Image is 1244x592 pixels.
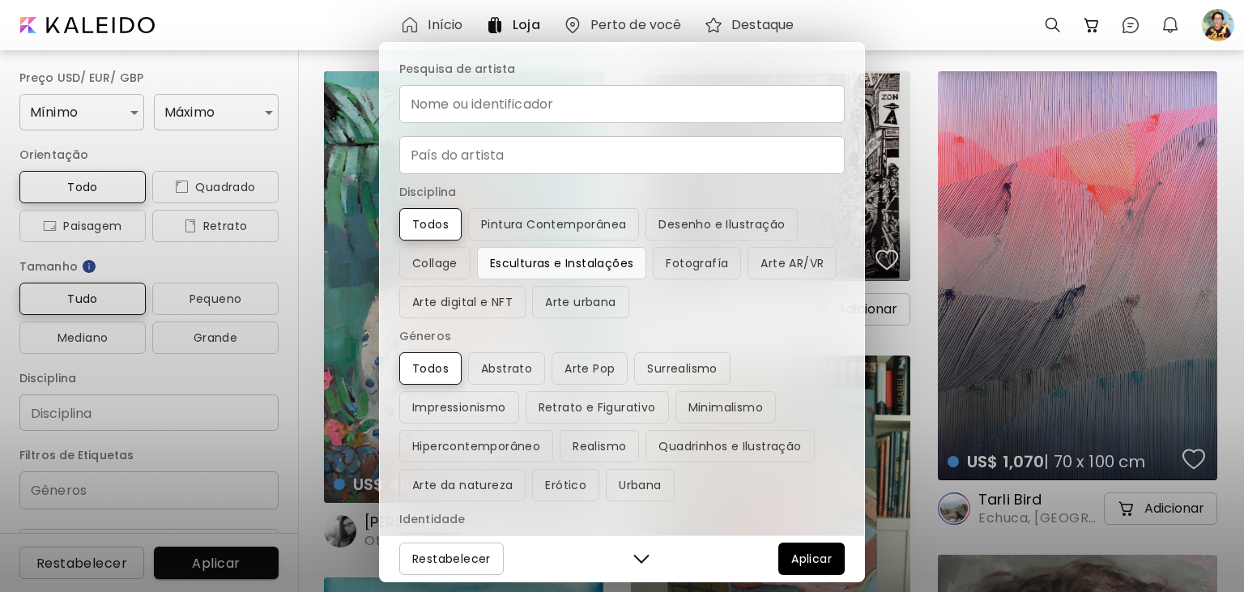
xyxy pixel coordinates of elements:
button: Abstrato [468,352,545,385]
span: Quadrinhos e Ilustração [658,437,801,456]
button: Arte da natureza [399,469,526,501]
span: Retrato e Figurativo [539,398,656,417]
img: close [633,551,650,567]
span: Desenho e Ilustração [658,215,785,234]
span: Arte Pop [564,359,615,378]
span: Fotografía [666,253,728,273]
button: Collage [399,247,471,279]
button: Todos [399,208,462,241]
button: Restabelecer [399,543,504,575]
button: Surrealismo [634,352,730,385]
button: Desenho e Ilustração [645,208,798,241]
button: Arte AR/VR [748,247,837,279]
span: Arte AR/VR [760,253,824,273]
span: Arte digital e NFT [412,292,513,312]
span: Impressionismo [412,398,506,417]
button: Hipercontemporâneo [399,430,553,462]
span: Esculturas e Instalações [490,253,634,273]
span: Abstrato [481,359,532,378]
button: Pintura Contemporânea [468,208,639,241]
button: Minimalismo [675,391,776,424]
button: Fotografía [653,247,741,279]
button: Erótico [532,469,599,501]
button: Retrato e Figurativo [526,391,669,424]
h6: Identidade [399,509,845,529]
span: Restabelecer [412,549,491,569]
button: Aplicar [778,543,845,575]
span: Aplicar [791,549,832,569]
h6: Pesquisa de artista [399,59,845,79]
span: Minimalismo [688,398,763,417]
button: close [629,547,654,571]
h6: Géneros [399,326,845,346]
button: Arte urbana [532,286,628,318]
h6: Disciplina [399,182,845,202]
span: Collage [412,253,458,273]
span: Realismo [573,437,626,456]
span: Todos [412,359,449,378]
span: Urbana [619,475,661,495]
button: Arte digital e NFT [399,286,526,318]
span: Arte da natureza [412,475,513,495]
span: Pintura Contemporânea [481,215,626,234]
button: Urbana [606,469,674,501]
button: Realismo [560,430,639,462]
button: Arte Pop [552,352,628,385]
button: Todos [399,352,462,385]
span: Todos [412,215,449,234]
span: Erótico [545,475,586,495]
button: Esculturas e Instalações [477,247,647,279]
span: Surrealismo [647,359,717,378]
span: Arte urbana [545,292,616,312]
button: Impressionismo [399,391,519,424]
span: Hipercontemporâneo [412,437,540,456]
button: Quadrinhos e Ilustração [645,430,814,462]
